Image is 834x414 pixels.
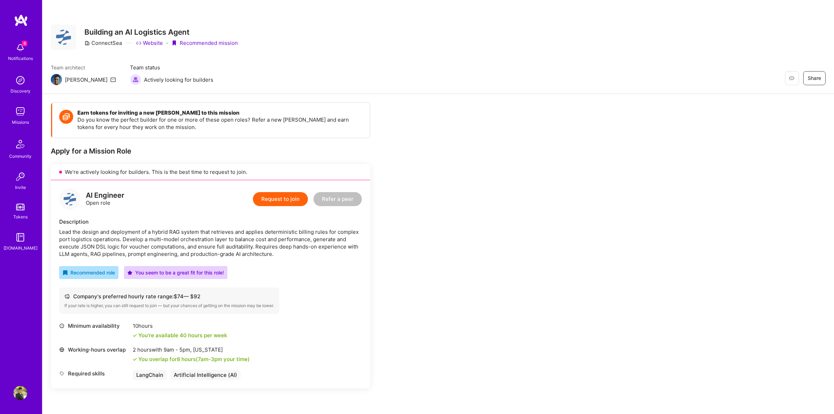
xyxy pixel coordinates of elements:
div: [DOMAIN_NAME] [4,244,37,252]
div: Description [59,218,362,225]
img: User Avatar [13,386,27,400]
i: icon Check [133,333,137,338]
div: Invite [15,184,26,191]
button: Share [803,71,826,85]
div: Open role [86,192,124,206]
a: User Avatar [12,386,29,400]
i: icon EyeClosed [789,75,794,81]
i: icon CompanyGray [84,40,90,46]
div: Company's preferred hourly rate range: $ 74 — $ 92 [64,293,274,300]
img: guide book [13,230,27,244]
a: Website [136,39,163,47]
img: bell [13,41,27,55]
span: Team status [130,64,213,71]
span: 7am - 3pm [198,356,222,362]
img: Actively looking for builders [130,74,141,85]
i: icon Cash [64,294,70,299]
span: Team architect [51,64,116,71]
div: You overlap for 8 hours ( your time) [138,355,250,363]
span: Share [808,75,821,82]
i: icon Clock [59,323,64,328]
h3: Building an AI Logistics Agent [84,28,238,36]
div: ConnectSea [84,39,122,47]
div: You seem to be a great fit for this role! [127,269,224,276]
div: Recommended role [63,269,115,276]
div: Missions [12,118,29,126]
i: icon Mail [110,77,116,82]
div: Tokens [13,213,28,220]
img: logo [14,14,28,27]
span: Actively looking for builders [144,76,213,83]
div: LangChain [133,370,167,380]
div: Working-hours overlap [59,346,129,353]
img: logo [59,189,80,210]
p: Do you know the perfect builder for one or more of these open roles? Refer a new [PERSON_NAME] an... [77,116,363,131]
button: Request to join [253,192,308,206]
div: Community [9,152,32,160]
div: · [166,39,168,47]
i: icon RecommendedBadge [63,270,68,275]
img: Invite [13,170,27,184]
img: Community [12,136,29,152]
div: Discovery [11,87,30,95]
div: Required skills [59,370,129,377]
img: discovery [13,73,27,87]
img: Team Architect [51,74,62,85]
h4: Earn tokens for inviting a new [PERSON_NAME] to this mission [77,110,363,116]
img: teamwork [13,104,27,118]
div: You're available 40 hours per week [133,332,227,339]
img: Token icon [59,110,73,124]
div: We’re actively looking for builders. This is the best time to request to join. [51,164,370,180]
span: 9am - 5pm , [162,346,193,353]
div: Artificial Intelligence (AI) [170,370,241,380]
div: Recommended mission [171,39,238,47]
div: If your rate is higher, you can still request to join — but your chances of getting on the missio... [64,303,274,308]
button: Refer a peer [313,192,362,206]
i: icon Tag [59,371,64,376]
i: icon PurpleRibbon [171,40,177,46]
i: icon PurpleStar [127,270,132,275]
i: icon Check [133,357,137,361]
div: Notifications [8,55,33,62]
div: [PERSON_NAME] [65,76,108,83]
img: tokens [16,204,25,210]
span: 6 [22,41,27,46]
div: 2 hours with [US_STATE] [133,346,250,353]
div: Minimum availability [59,322,129,330]
div: Apply for a Mission Role [51,147,370,156]
div: 10 hours [133,322,227,330]
div: AI Engineer [86,192,124,199]
div: Lead the design and deployment of a hybrid RAG system that retrieves and applies deterministic bi... [59,228,362,258]
img: Company Logo [51,25,76,50]
i: icon World [59,347,64,352]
